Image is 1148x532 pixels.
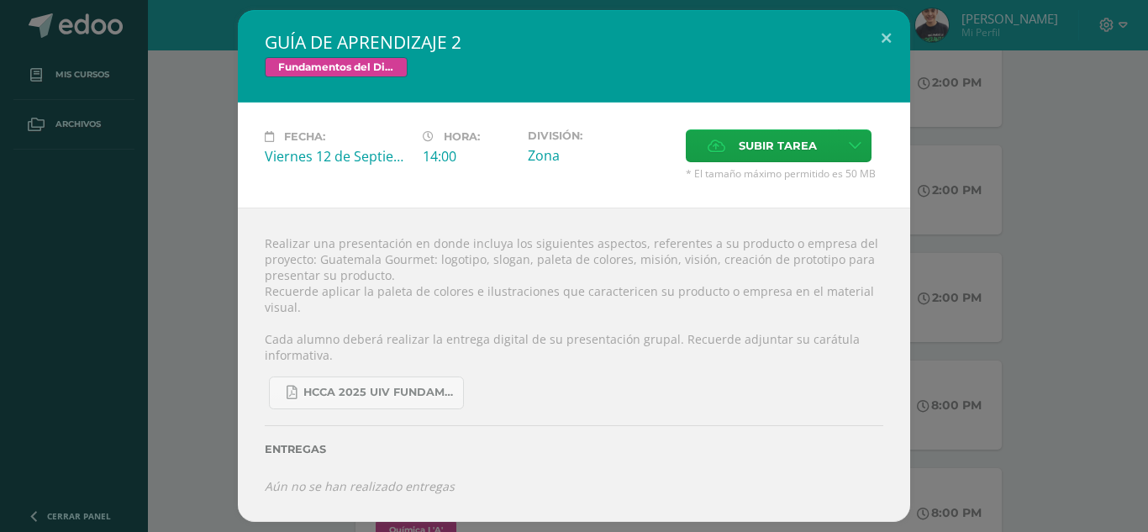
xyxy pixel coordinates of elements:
span: Subir tarea [739,130,817,161]
i: Aún no se han realizado entregas [265,478,455,494]
div: Viernes 12 de Septiembre [265,147,409,166]
span: * El tamaño máximo permitido es 50 MB [686,166,883,181]
div: Zona [528,146,672,165]
label: Entregas [265,443,883,456]
div: 14:00 [423,147,514,166]
span: Fecha: [284,130,325,143]
div: Realizar una presentación en donde incluya los siguientes aspectos, referentes a su producto o em... [238,208,910,522]
button: Close (Esc) [862,10,910,67]
span: Fundamentos del Diseño [265,57,408,77]
a: HCCA 2025 UIV FUNDAMENTOS DEL DISEÑO.docx (3).pdf [269,377,464,409]
h2: GUÍA DE APRENDIZAJE 2 [265,30,883,54]
label: División: [528,129,672,142]
span: Hora: [444,130,480,143]
span: HCCA 2025 UIV FUNDAMENTOS DEL DISEÑO.docx (3).pdf [303,386,455,399]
